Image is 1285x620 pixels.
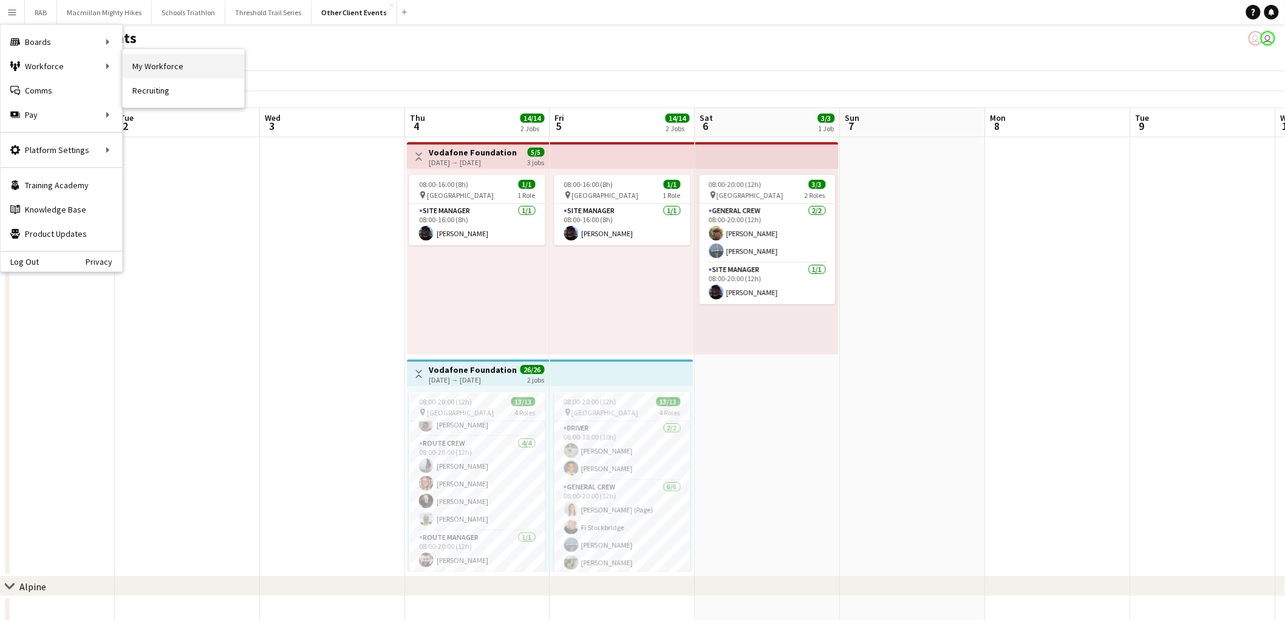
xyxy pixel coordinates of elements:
[409,437,545,531] app-card-role: Route Crew4/408:00-20:00 (12h)[PERSON_NAME][PERSON_NAME][PERSON_NAME][PERSON_NAME]
[429,147,517,158] h3: Vodafone Foundation
[427,408,494,417] span: [GEOGRAPHIC_DATA]
[1,30,122,54] div: Boards
[225,1,312,24] button: Threshold Trail Series
[700,263,836,304] app-card-role: Site Manager1/108:00-20:00 (12h)[PERSON_NAME]
[844,119,860,133] span: 7
[123,78,244,103] a: Recruiting
[312,1,397,24] button: Other Client Events
[717,191,784,200] span: [GEOGRAPHIC_DATA]
[429,364,517,375] h3: Vodafone Foundation
[521,124,544,133] div: 2 Jobs
[989,119,1006,133] span: 8
[819,124,834,133] div: 1 Job
[519,180,536,189] span: 1/1
[57,1,152,24] button: Macmillan Mighty Hikes
[409,392,545,572] app-job-card: 08:00-20:00 (12h)13/13 [GEOGRAPHIC_DATA]4 Roles[PERSON_NAME][PERSON_NAME][PERSON_NAME]Route Crew4...
[1,222,122,246] a: Product Updates
[1,173,122,197] a: Training Academy
[118,119,134,133] span: 2
[572,191,639,200] span: [GEOGRAPHIC_DATA]
[419,180,468,189] span: 08:00-16:00 (8h)
[656,397,681,406] span: 13/13
[1,103,122,127] div: Pay
[1,54,122,78] div: Workforce
[1249,31,1263,46] app-user-avatar: Liz Sutton
[520,114,545,123] span: 14/14
[123,54,244,78] a: My Workforce
[515,408,536,417] span: 4 Roles
[554,421,690,480] app-card-role: Driver2/208:00-18:00 (10h)[PERSON_NAME][PERSON_NAME]
[554,204,690,245] app-card-role: Site Manager1/108:00-16:00 (8h)[PERSON_NAME]
[265,112,281,123] span: Wed
[564,397,617,406] span: 08:00-20:00 (12h)
[410,112,425,123] span: Thu
[19,581,46,593] div: Alpine
[818,114,835,123] span: 3/3
[1,138,122,162] div: Platform Settings
[409,175,545,245] app-job-card: 08:00-16:00 (8h)1/1 [GEOGRAPHIC_DATA]1 RoleSite Manager1/108:00-16:00 (8h)[PERSON_NAME]
[554,392,690,572] app-job-card: 08:00-20:00 (12h)13/13 [GEOGRAPHIC_DATA]4 RolesDriver2/208:00-18:00 (10h)[PERSON_NAME][PERSON_NAM...
[511,397,536,406] span: 13/13
[805,191,826,200] span: 2 Roles
[408,119,425,133] span: 4
[554,175,690,245] app-job-card: 08:00-16:00 (8h)1/1 [GEOGRAPHIC_DATA]1 RoleSite Manager1/108:00-16:00 (8h)[PERSON_NAME]
[666,124,689,133] div: 2 Jobs
[518,191,536,200] span: 1 Role
[419,397,472,406] span: 08:00-20:00 (12h)
[990,112,1006,123] span: Mon
[1134,119,1150,133] span: 9
[409,204,545,245] app-card-role: Site Manager1/108:00-16:00 (8h)[PERSON_NAME]
[666,114,690,123] span: 14/14
[845,112,860,123] span: Sun
[564,180,613,189] span: 08:00-16:00 (8h)
[1,197,122,222] a: Knowledge Base
[429,375,517,384] div: [DATE] → [DATE]
[528,157,545,167] div: 3 jobs
[152,1,225,24] button: Schools Triathlon
[664,180,681,189] span: 1/1
[520,365,545,374] span: 26/26
[660,408,681,417] span: 4 Roles
[1261,31,1275,46] app-user-avatar: Liz Sutton
[1136,112,1150,123] span: Tue
[25,1,57,24] button: RAB
[572,408,639,417] span: [GEOGRAPHIC_DATA]
[709,180,762,189] span: 08:00-20:00 (12h)
[553,119,565,133] span: 5
[429,158,517,167] div: [DATE] → [DATE]
[663,191,681,200] span: 1 Role
[700,112,714,123] span: Sat
[700,175,836,304] app-job-card: 08:00-20:00 (12h)3/3 [GEOGRAPHIC_DATA]2 RolesGeneral Crew2/208:00-20:00 (12h)[PERSON_NAME][PERSON...
[698,119,714,133] span: 6
[427,191,494,200] span: [GEOGRAPHIC_DATA]
[1,78,122,103] a: Comms
[86,257,122,267] a: Privacy
[1,257,39,267] a: Log Out
[809,180,826,189] span: 3/3
[409,531,545,572] app-card-role: Route Manager1/108:00-20:00 (12h)[PERSON_NAME]
[528,374,545,384] div: 2 jobs
[700,204,836,263] app-card-role: General Crew2/208:00-20:00 (12h)[PERSON_NAME][PERSON_NAME]
[554,480,690,610] app-card-role: General Crew6/608:00-20:00 (12h)[PERSON_NAME] (Page)Fi Stockbridge[PERSON_NAME][PERSON_NAME]
[528,148,545,157] span: 5/5
[555,112,565,123] span: Fri
[120,112,134,123] span: Tue
[263,119,281,133] span: 3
